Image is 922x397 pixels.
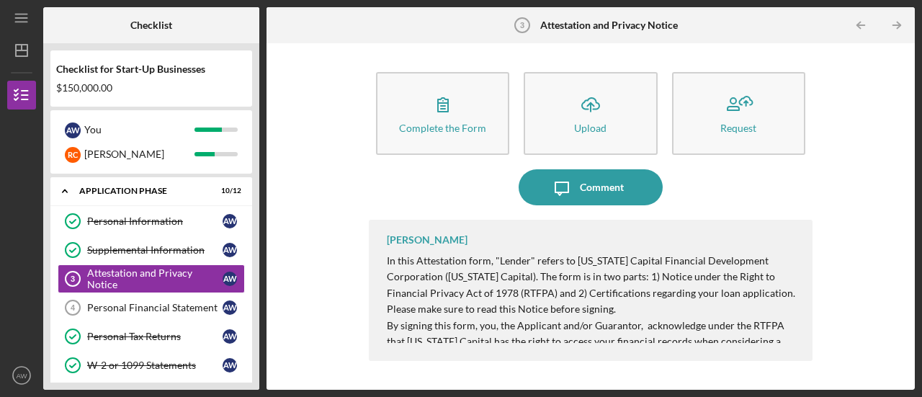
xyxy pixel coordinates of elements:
[56,63,246,75] div: Checklist for Start-Up Businesses
[16,372,27,380] text: AW
[87,360,223,371] div: W-2 or 1099 Statements
[84,117,194,142] div: You
[71,275,75,283] tspan: 3
[524,72,657,155] button: Upload
[65,122,81,138] div: A W
[56,82,246,94] div: $150,000.00
[58,207,245,236] a: Personal InformationAW
[223,214,237,228] div: A W
[574,122,607,133] div: Upload
[223,272,237,286] div: A W
[71,303,76,312] tspan: 4
[87,302,223,313] div: Personal Financial Statement
[519,21,524,30] tspan: 3
[58,264,245,293] a: 3Attestation and Privacy NoticeAW
[223,358,237,373] div: A W
[672,72,805,155] button: Request
[58,351,245,380] a: W-2 or 1099 StatementsAW
[519,169,663,205] button: Comment
[540,19,678,31] b: Attestation and Privacy Notice
[58,236,245,264] a: Supplemental InformationAW
[58,322,245,351] a: Personal Tax ReturnsAW
[399,122,486,133] div: Complete the Form
[7,361,36,390] button: AW
[87,244,223,256] div: Supplemental Information
[387,254,795,315] span: In this Attestation form, "Lender" refers to [US_STATE] Capital Financial Development Corporation...
[87,331,223,342] div: Personal Tax Returns
[580,169,624,205] div: Comment
[215,187,241,195] div: 10 / 12
[58,293,245,322] a: 4Personal Financial StatementAW
[87,267,223,290] div: Attestation and Privacy Notice
[79,187,205,195] div: Application Phase
[376,72,509,155] button: Complete the Form
[84,142,194,166] div: [PERSON_NAME]
[65,147,81,163] div: R C
[387,234,467,246] div: [PERSON_NAME]
[223,300,237,315] div: A W
[130,19,172,31] b: Checklist
[720,122,756,133] div: Request
[223,243,237,257] div: A W
[223,329,237,344] div: A W
[87,215,223,227] div: Personal Information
